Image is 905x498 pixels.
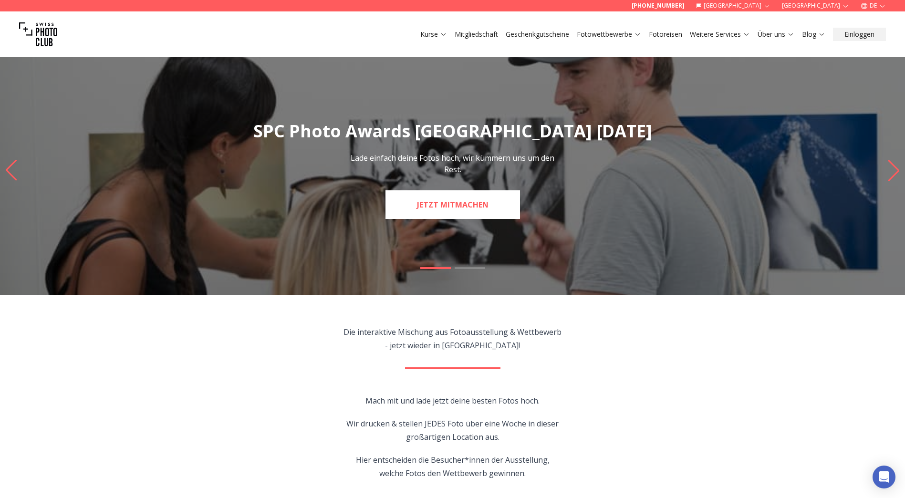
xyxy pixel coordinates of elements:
button: Über uns [754,28,798,41]
a: Über uns [758,30,794,39]
p: Lade einfach deine Fotos hoch, wir kümmern uns um den Rest. [346,152,560,175]
a: Kurse [420,30,447,39]
a: Mitgliedschaft [455,30,498,39]
button: Einloggen [833,28,886,41]
p: Wir drucken & stellen JEDES Foto über eine Woche in dieser großartigen Location aus. [343,417,562,444]
p: Hier entscheiden die Besucher*innen der Ausstellung, welche Fotos den Wettbewerb gewinnen. [343,453,562,480]
button: Weitere Services [686,28,754,41]
p: Die interaktive Mischung aus Fotoausstellung & Wettbewerb - jetzt wieder in [GEOGRAPHIC_DATA]! [343,325,562,352]
img: Swiss photo club [19,15,57,53]
button: Blog [798,28,829,41]
a: Fotoreisen [649,30,682,39]
a: Fotowettbewerbe [577,30,641,39]
a: JETZT MITMACHEN [385,190,520,219]
button: Fotowettbewerbe [573,28,645,41]
a: Blog [802,30,825,39]
a: [PHONE_NUMBER] [632,2,685,10]
a: Weitere Services [690,30,750,39]
button: Kurse [416,28,451,41]
div: Open Intercom Messenger [873,466,895,488]
button: Fotoreisen [645,28,686,41]
a: Geschenkgutscheine [506,30,569,39]
button: Geschenkgutscheine [502,28,573,41]
button: Mitgliedschaft [451,28,502,41]
p: Mach mit und lade jetzt deine besten Fotos hoch. [343,394,562,407]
